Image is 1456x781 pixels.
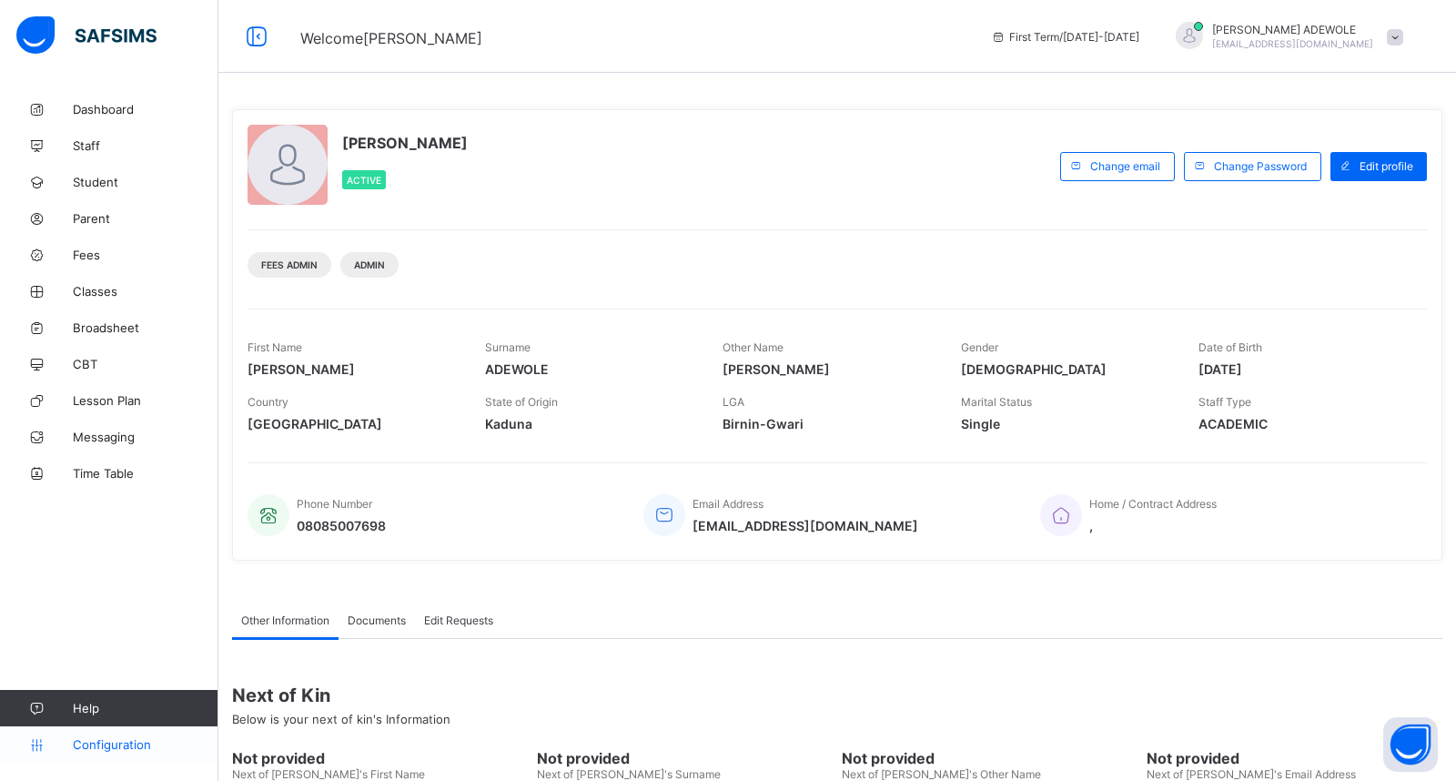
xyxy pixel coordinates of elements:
[1212,23,1373,36] span: [PERSON_NAME] ADEWOLE
[1147,767,1356,781] span: Next of [PERSON_NAME]'s Email Address
[261,259,318,270] span: Fees Admin
[1147,749,1442,767] span: Not provided
[485,395,558,409] span: State of Origin
[723,395,744,409] span: LGA
[354,259,385,270] span: Admin
[73,393,218,408] span: Lesson Plan
[297,518,386,533] span: 08085007698
[347,175,381,186] span: Active
[1089,497,1217,511] span: Home / Contract Address
[1360,159,1413,173] span: Edit profile
[16,16,157,55] img: safsims
[693,518,918,533] span: [EMAIL_ADDRESS][DOMAIN_NAME]
[1212,38,1373,49] span: [EMAIL_ADDRESS][DOMAIN_NAME]
[961,416,1171,431] span: Single
[73,737,217,752] span: Configuration
[842,749,1137,767] span: Not provided
[232,749,528,767] span: Not provided
[1090,159,1160,173] span: Change email
[693,497,763,511] span: Email Address
[842,767,1041,781] span: Next of [PERSON_NAME]'s Other Name
[723,340,784,354] span: Other Name
[1198,395,1251,409] span: Staff Type
[73,466,218,481] span: Time Table
[1198,361,1409,377] span: [DATE]
[248,340,302,354] span: First Name
[73,138,218,153] span: Staff
[232,767,425,781] span: Next of [PERSON_NAME]'s First Name
[1089,518,1217,533] span: ,
[232,712,450,726] span: Below is your next of kin's Information
[485,416,695,431] span: Kaduna
[485,361,695,377] span: ADEWOLE
[73,248,218,262] span: Fees
[73,701,217,715] span: Help
[73,175,218,189] span: Student
[961,340,998,354] span: Gender
[537,767,721,781] span: Next of [PERSON_NAME]'s Surname
[73,284,218,299] span: Classes
[485,340,531,354] span: Surname
[1198,416,1409,431] span: ACADEMIC
[723,361,933,377] span: [PERSON_NAME]
[248,361,458,377] span: [PERSON_NAME]
[723,416,933,431] span: Birnin-Gwari
[73,357,218,371] span: CBT
[961,395,1032,409] span: Marital Status
[1383,717,1438,772] button: Open asap
[300,29,482,47] span: Welcome [PERSON_NAME]
[297,497,372,511] span: Phone Number
[232,685,1442,706] span: Next of Kin
[342,134,468,152] span: [PERSON_NAME]
[991,30,1139,44] span: session/term information
[241,614,329,627] span: Other Information
[248,416,458,431] span: [GEOGRAPHIC_DATA]
[248,395,288,409] span: Country
[348,614,406,627] span: Documents
[1158,22,1412,52] div: OLUBUNMIADEWOLE
[73,430,218,444] span: Messaging
[73,211,218,226] span: Parent
[1198,340,1262,354] span: Date of Birth
[424,614,493,627] span: Edit Requests
[961,361,1171,377] span: [DEMOGRAPHIC_DATA]
[537,749,833,767] span: Not provided
[1214,159,1307,173] span: Change Password
[73,102,218,117] span: Dashboard
[73,320,218,335] span: Broadsheet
